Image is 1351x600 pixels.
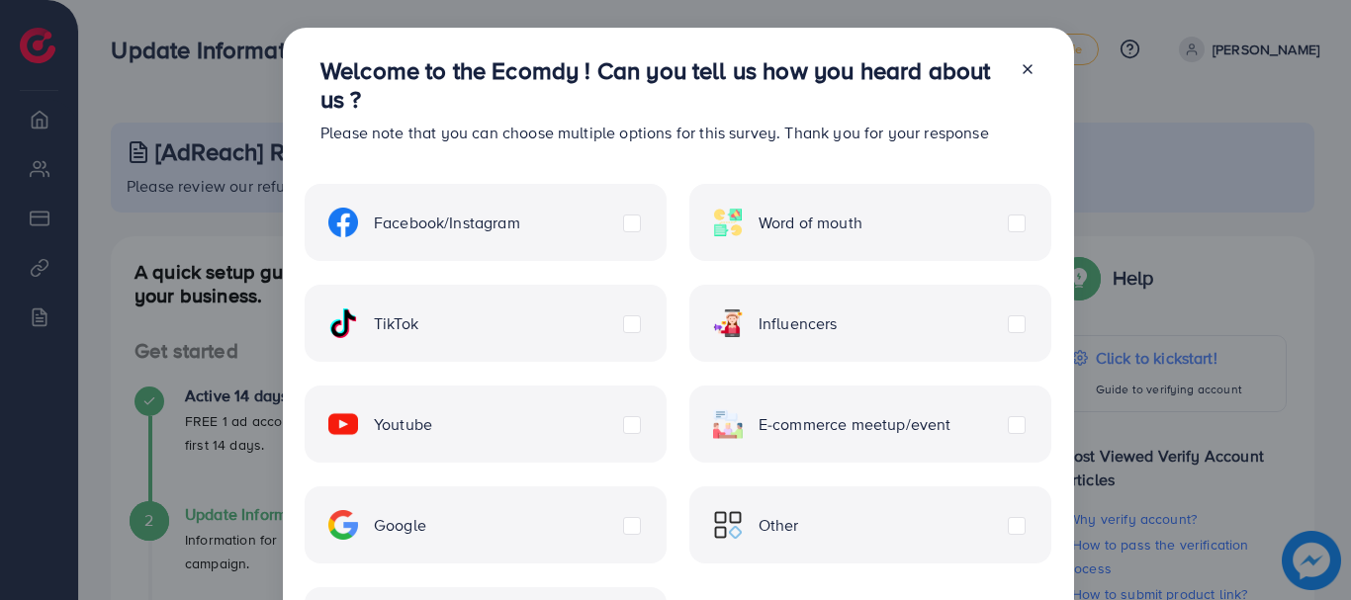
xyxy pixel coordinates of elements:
[374,312,418,335] span: TikTok
[759,514,799,537] span: Other
[374,413,432,436] span: Youtube
[759,212,862,234] span: Word of mouth
[713,510,743,540] img: ic-other.99c3e012.svg
[374,514,426,537] span: Google
[328,208,358,237] img: ic-facebook.134605ef.svg
[320,121,1004,144] p: Please note that you can choose multiple options for this survey. Thank you for your response
[713,208,743,237] img: ic-word-of-mouth.a439123d.svg
[374,212,520,234] span: Facebook/Instagram
[713,409,743,439] img: ic-ecommerce.d1fa3848.svg
[328,308,358,338] img: ic-tiktok.4b20a09a.svg
[328,409,358,439] img: ic-youtube.715a0ca2.svg
[328,510,358,540] img: ic-google.5bdd9b68.svg
[759,312,838,335] span: Influencers
[320,56,1004,114] h3: Welcome to the Ecomdy ! Can you tell us how you heard about us ?
[759,413,951,436] span: E-commerce meetup/event
[713,308,743,338] img: ic-influencers.a620ad43.svg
